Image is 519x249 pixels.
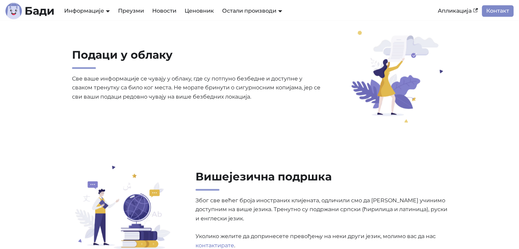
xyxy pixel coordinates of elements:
img: Лого [5,3,22,19]
a: ЛогоБади [5,3,55,19]
a: Новости [148,5,181,17]
h2: Подаци у облаку [72,48,324,69]
img: Подаци у облаку [343,30,449,123]
h2: Вишејезична подршка [196,170,447,191]
a: Остали производи [222,8,282,14]
a: Преузми [114,5,148,17]
a: Апликација [434,5,482,17]
a: Ценовник [181,5,218,17]
a: контактирате [196,242,234,249]
p: Све ваше информације се чувају у облаку, где су потпуно безбедне и доступне у сваком тренутку са ... [72,74,324,101]
b: Бади [25,5,55,16]
a: Информације [64,8,110,14]
a: Контакт [482,5,514,17]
